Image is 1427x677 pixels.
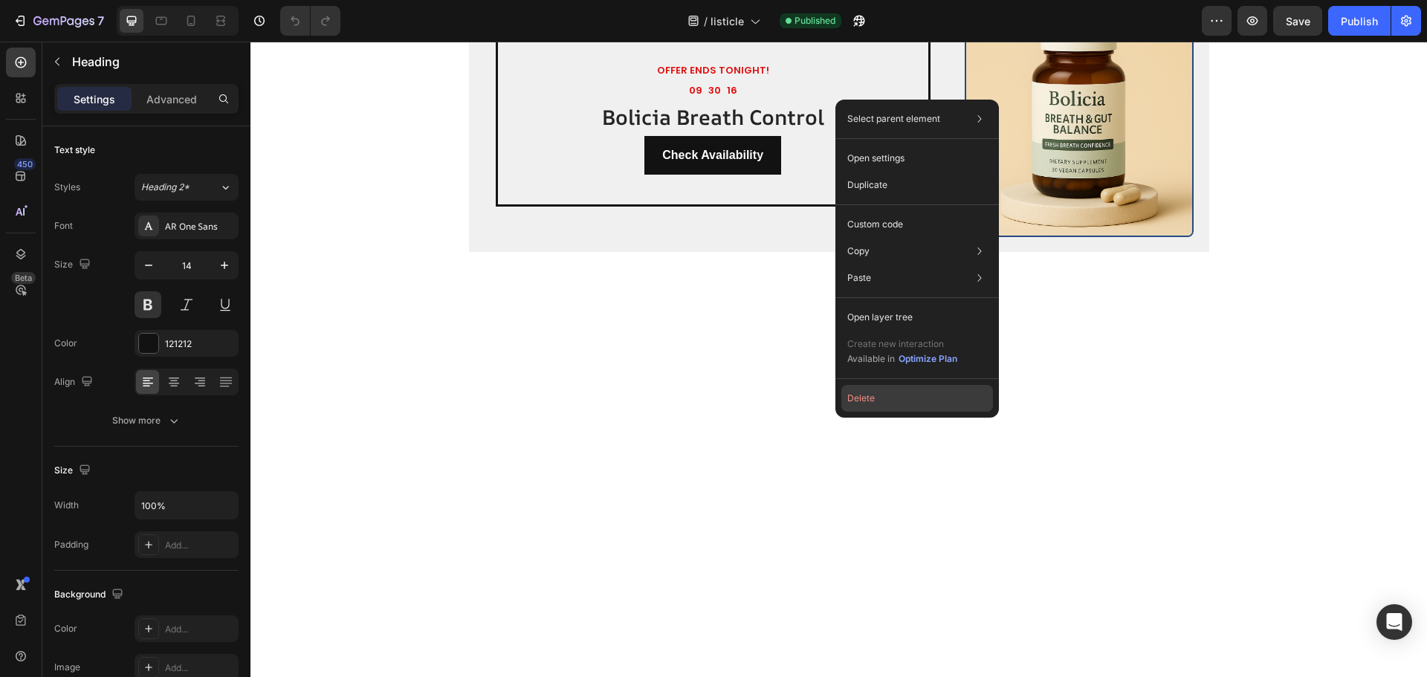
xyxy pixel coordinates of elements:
div: 450 [14,158,36,170]
p: 7 [97,12,104,30]
div: 16 [476,43,487,56]
button: Publish [1328,6,1391,36]
a: Check Availability [394,94,531,134]
div: Undo/Redo [280,6,340,36]
button: Heading 2* [135,174,239,201]
p: Create new interaction [847,337,958,352]
p: Copy [847,244,870,258]
button: Show more [54,407,239,434]
div: 121212 [165,337,235,351]
span: listicle [711,13,744,29]
div: Beta [11,272,36,284]
div: Text style [54,143,95,157]
div: Size [54,255,94,275]
div: AR One Sans [165,220,235,233]
div: Add... [165,623,235,636]
iframe: Design area [250,42,1427,677]
div: Color [54,337,77,350]
div: Background [54,585,126,605]
p: Custom code [847,218,903,231]
button: 7 [6,6,111,36]
div: Image [54,661,80,674]
span: Available in [847,353,895,364]
p: Advanced [146,91,197,107]
div: Styles [54,181,80,194]
div: Width [54,499,79,512]
div: Show more [112,413,181,428]
button: Save [1273,6,1322,36]
div: Add... [165,661,235,675]
h2: Bolicia Breath Control [283,62,642,90]
div: Add... [165,539,235,552]
strong: Check Availability [412,107,513,120]
p: Duplicate [847,178,887,192]
div: Open Intercom Messenger [1376,604,1412,640]
p: Paste [847,271,871,285]
span: Save [1286,15,1310,27]
div: 30 [458,43,470,56]
div: Size [54,461,94,481]
div: Optimize Plan [899,352,957,366]
span: Heading 2* [141,181,190,194]
p: Settings [74,91,115,107]
p: Select parent element [847,112,940,126]
p: Open settings [847,152,905,165]
input: Auto [135,492,238,519]
div: Color [54,622,77,635]
div: Align [54,372,96,392]
button: Delete [841,385,993,412]
button: Optimize Plan [898,352,958,366]
p: Open layer tree [847,311,913,324]
div: Font [54,219,73,233]
div: Padding [54,538,88,551]
span: Published [795,14,835,27]
div: 09 [439,43,452,56]
p: Heading [72,53,233,71]
div: Publish [1341,13,1378,29]
span: / [704,13,708,29]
